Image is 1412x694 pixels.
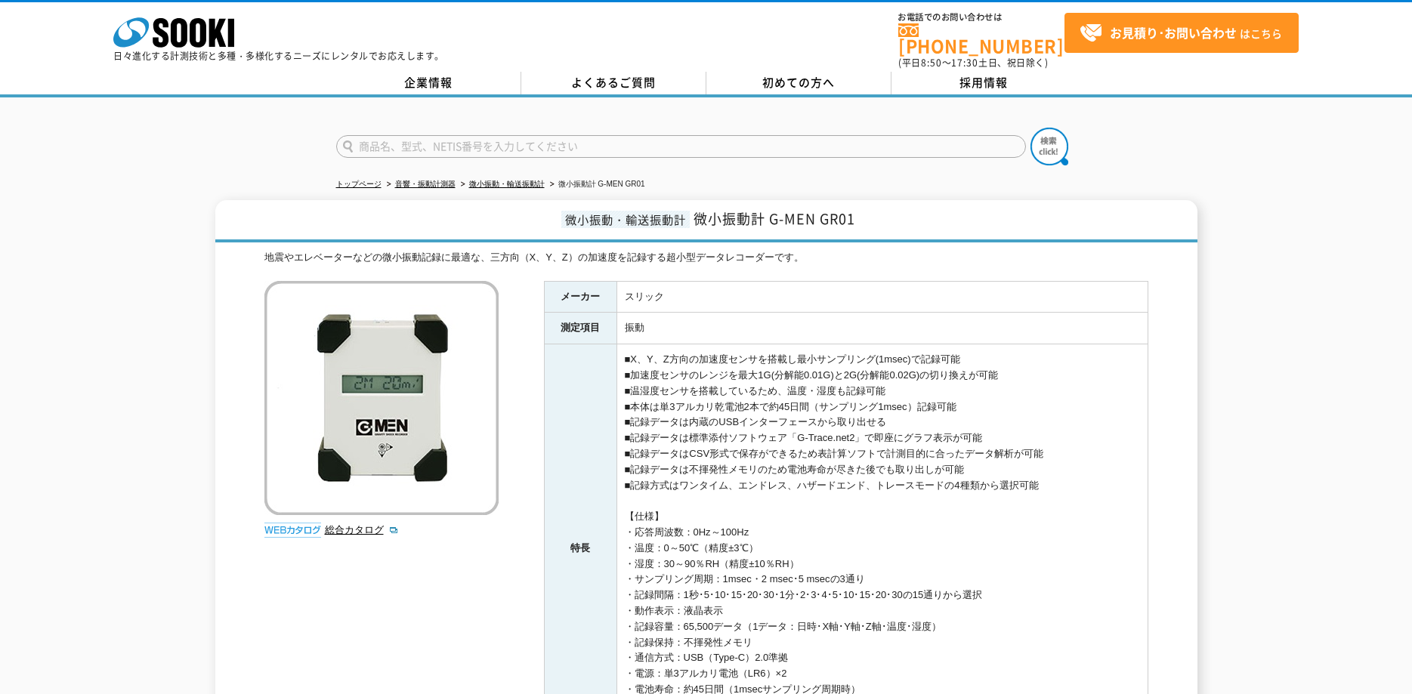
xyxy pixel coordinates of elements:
strong: お見積り･お問い合わせ [1110,23,1237,42]
a: 総合カタログ [325,524,399,535]
a: トップページ [336,180,382,188]
a: 初めての方へ [706,72,891,94]
a: お見積り･お問い合わせはこちら [1064,13,1299,53]
span: はこちら [1080,22,1282,45]
span: 初めての方へ [762,74,835,91]
a: [PHONE_NUMBER] [898,23,1064,54]
td: 振動 [616,313,1148,344]
th: 測定項目 [544,313,616,344]
img: webカタログ [264,523,321,538]
th: メーカー [544,281,616,313]
img: 微小振動計 G-MEN GR01 [264,281,499,515]
span: 8:50 [921,56,942,69]
span: お電話でのお問い合わせは [898,13,1064,22]
a: 微小振動・輸送振動計 [469,180,545,188]
p: 日々進化する計測技術と多種・多様化するニーズにレンタルでお応えします。 [113,51,444,60]
span: 17:30 [951,56,978,69]
span: 微小振動・輸送振動計 [561,211,690,228]
span: 微小振動計 G-MEN GR01 [694,208,855,229]
div: 地震やエレベーターなどの微小振動記録に最適な、三方向（X、Y、Z）の加速度を記録する超小型データレコーダーです。 [264,250,1148,266]
a: 音響・振動計測器 [395,180,456,188]
td: スリック [616,281,1148,313]
a: 採用情報 [891,72,1077,94]
a: 企業情報 [336,72,521,94]
img: btn_search.png [1030,128,1068,165]
a: よくあるご質問 [521,72,706,94]
li: 微小振動計 G-MEN GR01 [547,177,645,193]
input: 商品名、型式、NETIS番号を入力してください [336,135,1026,158]
span: (平日 ～ 土日、祝日除く) [898,56,1048,69]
